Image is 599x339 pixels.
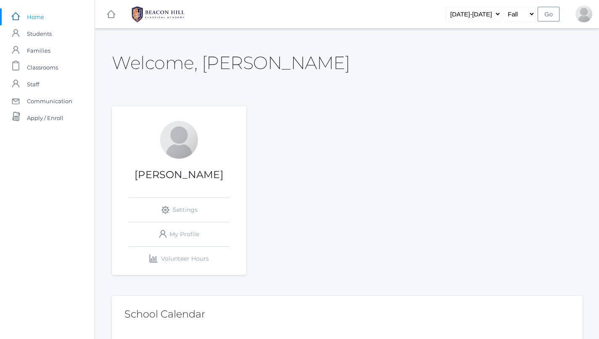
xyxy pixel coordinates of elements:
span: Home [27,8,44,25]
h2: Welcome, [PERSON_NAME] [112,53,350,72]
span: Communication [27,93,72,109]
a: Volunteer Hours [129,247,230,271]
h2: School Calendar [124,309,570,320]
div: Lydia Chaffin [160,121,198,159]
img: BHCALogos-05-308ed15e86a5a0abce9b8dd61676a3503ac9727e845dece92d48e8588c001991.png [127,4,190,25]
a: My Profile [129,222,230,246]
span: Staff [27,76,39,93]
h1: [PERSON_NAME] [112,169,246,180]
span: Students [27,25,52,42]
span: Classrooms [27,59,58,76]
a: Settings [129,198,230,222]
span: Apply / Enroll [27,109,63,126]
span: Families [27,42,50,59]
div: Lydia Chaffin [575,5,592,22]
input: Go [538,7,559,21]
